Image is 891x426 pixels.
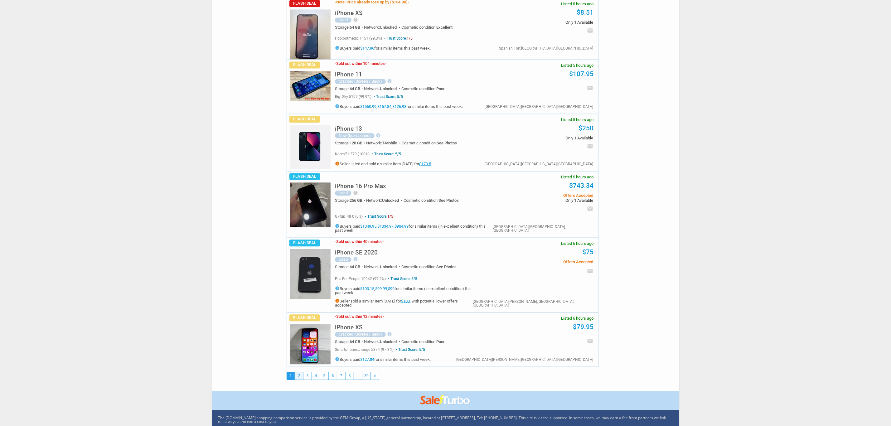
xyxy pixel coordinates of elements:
[290,182,331,227] img: s-l225.jpg
[587,268,593,274] i: email
[350,264,360,269] span: 64 GB
[335,257,351,262] div: Used
[395,347,425,352] span: Trust Score: 5/5
[335,286,473,295] h5: Buyers paid , , for similar items (in excellent condition) this past week.
[380,264,397,269] span: Unlocked
[493,225,593,232] div: [GEOGRAPHIC_DATA],[GEOGRAPHIC_DATA],[GEOGRAPHIC_DATA]
[364,214,393,219] span: Trust Score:
[404,198,459,202] div: Cosmetic condition:
[587,206,593,212] i: email
[290,71,331,101] img: s-l225.jpg
[436,86,445,91] span: Poor
[335,249,378,255] h5: iPhone SE 2020
[375,286,387,291] a: $99.99
[385,61,386,66] span: -
[335,73,362,77] a: iPhone 11
[335,133,375,138] div: New (box opened)
[499,136,593,140] span: Only 1 Available
[407,36,413,41] span: 1/5
[561,175,594,179] span: Listed 5 hours ago
[335,184,386,189] a: iPhone 16 Pro Max
[436,264,457,269] span: See Photos
[335,61,336,66] span: -
[561,63,594,67] span: Listed 5 hours ago
[382,198,399,203] span: Unlocked
[353,257,358,262] i: help
[303,372,312,380] a: 3
[387,214,393,219] span: 1/5
[561,241,594,245] span: Listed 6 hours ago
[499,260,593,264] span: Offers Accepted
[335,240,384,244] h3: Sold out within 40 minutes
[335,191,351,196] div: Used
[420,395,471,406] img: saleturbo.com
[346,372,354,380] a: 8
[335,224,493,232] h5: Buyers paid , , for similar items (in excellent condition) this past week.
[350,339,360,344] span: 64 GB
[335,71,362,77] h5: iPhone 11
[335,198,366,202] div: Storage:
[335,239,336,244] span: -
[561,316,594,320] span: Listed 6 hours ago
[335,357,431,361] h5: Buyers paid for similar items this past week.
[364,265,401,269] div: Network:
[335,347,394,352] span: smartphonexchange 5374 (97.3%)
[383,36,413,41] span: Trust Score:
[370,372,379,380] li: Next page
[401,265,457,269] div: Cosmetic condition:
[360,46,374,50] a: $147.96
[419,161,431,166] a: $179.5
[401,298,410,303] a: $100
[335,332,386,337] div: Cracked (Screen / Back)
[360,357,374,361] a: $127.84
[360,286,374,291] a: $103.15
[350,141,362,145] span: 128 GB
[335,326,363,330] a: iPhone XS
[392,104,406,109] a: $126.98
[354,372,362,380] a: ...
[335,286,340,291] i: info
[350,198,362,203] span: 256 GB
[380,25,397,30] span: Unlocked
[402,141,457,145] div: Cosmetic condition:
[353,190,358,195] i: help
[335,87,364,91] div: Storage:
[587,143,593,149] i: email
[335,61,386,65] h3: Sold out within 104 minutes
[387,277,417,281] span: Trust Score: 5/5
[335,46,431,50] h5: Buyers paid for similar items this past week.
[335,251,378,255] a: iPhone SE 2020
[335,314,384,318] h3: Sold out within 12 minutes
[499,193,593,197] span: Offers Accepted
[377,224,394,228] a: $1034.97
[335,357,340,361] i: info
[335,314,336,319] span: -
[335,141,366,145] div: Storage:
[387,332,392,336] i: help
[337,372,345,380] a: 7
[587,85,593,91] i: email
[335,161,340,166] i: info
[485,162,593,166] div: [GEOGRAPHIC_DATA],[GEOGRAPHIC_DATA],[GEOGRAPHIC_DATA]
[353,17,358,22] i: help
[289,240,320,246] span: Flash Deal
[395,224,409,228] a: $904.99
[401,25,453,29] div: Cosmetic condition:
[290,324,331,364] img: s-l225.jpg
[362,372,370,380] a: 30
[376,133,381,138] i: help
[437,141,457,145] span: See Photos
[335,277,386,281] span: pcs-for-people 10942 (97.2%)
[499,46,593,50] div: Spanish Fort,[GEOGRAPHIC_DATA],[GEOGRAPHIC_DATA]
[360,224,376,228] a: $1049.95
[382,141,397,145] span: T-Mobile
[289,61,320,68] span: Flash Deal
[380,86,397,91] span: Unlocked
[335,11,363,16] a: iPhone XS
[436,339,445,344] span: Poor
[370,152,401,156] span: Trust Score: 5/5
[335,298,473,307] h5: Seller sold a similar item [DATE] for , with potential lower offers accepted.
[335,104,463,109] h5: Buyers paid , , for similar items this past week.
[377,104,391,109] a: $157.84
[561,2,594,6] span: Listed 5 hours ago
